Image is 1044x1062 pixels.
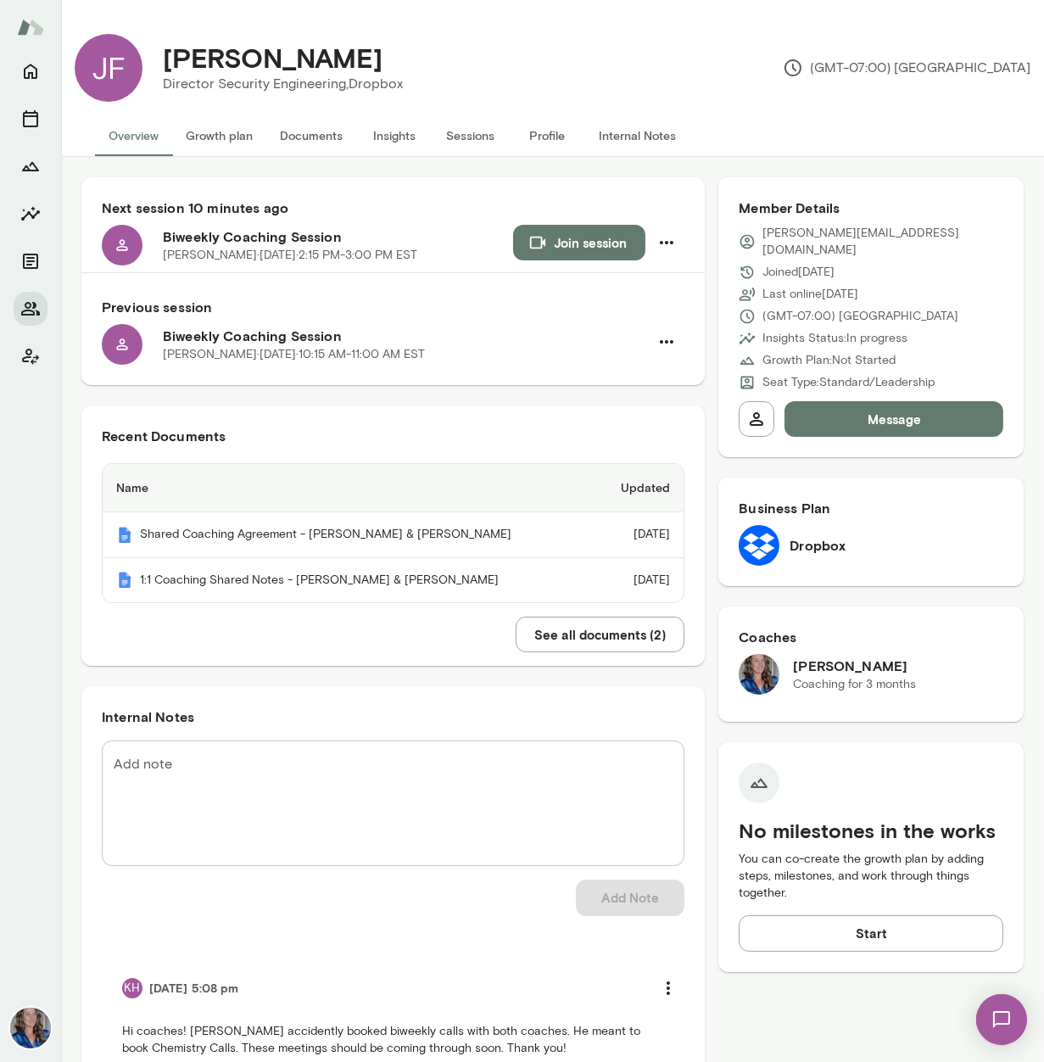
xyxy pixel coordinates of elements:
[14,244,47,278] button: Documents
[103,558,595,603] th: 1:1 Coaching Shared Notes - [PERSON_NAME] & [PERSON_NAME]
[14,339,47,373] button: Client app
[739,198,1003,218] h6: Member Details
[513,225,645,260] button: Join session
[762,374,935,391] p: Seat Type: Standard/Leadership
[10,1008,51,1048] img: Nicole Menkhoff
[163,226,513,247] h6: Biweekly Coaching Session
[14,54,47,88] button: Home
[739,915,1003,951] button: Start
[116,572,133,589] img: Mento
[163,42,382,74] h4: [PERSON_NAME]
[762,286,858,303] p: Last online [DATE]
[595,558,684,603] td: [DATE]
[14,292,47,326] button: Members
[595,512,684,558] td: [DATE]
[163,247,417,264] p: [PERSON_NAME] · [DATE] · 2:15 PM-3:00 PM EST
[739,851,1003,902] p: You can co-create the growth plan by adding steps, milestones, and work through things together.
[650,970,686,1006] button: more
[790,535,846,556] h6: Dropbox
[793,676,916,693] p: Coaching for 3 months
[784,401,1003,437] button: Message
[739,654,779,695] img: Nicole Menkhoff
[585,115,689,156] button: Internal Notes
[739,817,1003,844] h5: No milestones in the works
[122,1023,664,1057] p: Hi coaches! [PERSON_NAME] accidently booked biweekly calls with both coaches. He meant to book Ch...
[762,330,907,347] p: Insights Status: In progress
[122,978,142,998] div: KH
[433,115,509,156] button: Sessions
[102,198,684,218] h6: Next session 10 minutes ago
[163,74,403,94] p: Director Security Engineering, Dropbox
[102,426,684,446] h6: Recent Documents
[103,464,595,512] th: Name
[149,980,238,997] h6: [DATE] 5:08 pm
[17,11,44,43] img: Mento
[163,326,649,346] h6: Biweekly Coaching Session
[163,346,425,363] p: [PERSON_NAME] · [DATE] · 10:15 AM-11:00 AM EST
[516,617,684,652] button: See all documents (2)
[14,149,47,183] button: Growth Plan
[14,102,47,136] button: Sessions
[509,115,585,156] button: Profile
[356,115,433,156] button: Insights
[266,115,356,156] button: Documents
[103,512,595,558] th: Shared Coaching Agreement - [PERSON_NAME] & [PERSON_NAME]
[739,627,1003,647] h6: Coaches
[762,308,958,325] p: (GMT-07:00) [GEOGRAPHIC_DATA]
[102,707,684,727] h6: Internal Notes
[739,498,1003,518] h6: Business Plan
[793,656,916,676] h6: [PERSON_NAME]
[14,197,47,231] button: Insights
[102,297,684,317] h6: Previous session
[116,527,133,544] img: Mento
[762,352,896,369] p: Growth Plan: Not Started
[595,464,684,512] th: Updated
[762,225,1003,259] p: [PERSON_NAME][EMAIL_ADDRESS][DOMAIN_NAME]
[762,264,835,281] p: Joined [DATE]
[75,34,142,102] div: JF
[95,115,172,156] button: Overview
[783,58,1030,78] p: (GMT-07:00) [GEOGRAPHIC_DATA]
[172,115,266,156] button: Growth plan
